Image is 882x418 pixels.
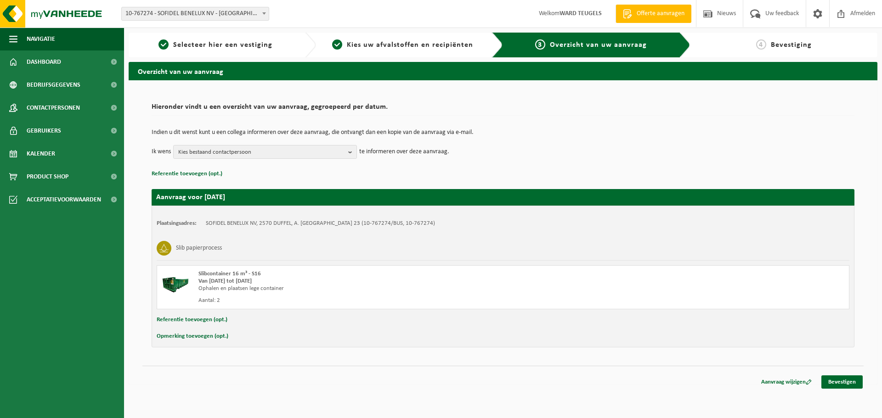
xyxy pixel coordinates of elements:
[821,375,863,389] a: Bevestigen
[178,145,345,159] span: Kies bestaand contactpersoon
[158,39,169,50] span: 1
[754,375,819,389] a: Aanvraag wijzigen
[27,142,55,165] span: Kalender
[198,271,261,277] span: Slibcontainer 16 m³ - S16
[206,220,435,227] td: SOFIDEL BENELUX NV, 2570 DUFFEL, A. [GEOGRAPHIC_DATA] 23 (10-767274/BUS, 10-767274)
[359,145,449,159] p: te informeren over deze aanvraag.
[27,96,80,119] span: Contactpersonen
[321,39,485,50] a: 2Kies uw afvalstoffen en recipiënten
[157,314,227,326] button: Referentie toevoegen (opt.)
[198,297,540,304] div: Aantal: 2
[152,129,854,136] p: Indien u dit wenst kunt u een collega informeren over deze aanvraag, die ontvangt dan een kopie v...
[27,188,101,211] span: Acceptatievoorwaarden
[535,39,545,50] span: 3
[756,39,766,50] span: 4
[173,41,272,49] span: Selecteer hier een vestiging
[27,28,55,50] span: Navigatie
[634,9,687,18] span: Offerte aanvragen
[771,41,812,49] span: Bevestiging
[121,7,269,21] span: 10-767274 - SOFIDEL BENELUX NV - DUFFEL
[173,145,357,159] button: Kies bestaand contactpersoon
[616,5,691,23] a: Offerte aanvragen
[157,330,228,342] button: Opmerking toevoegen (opt.)
[560,10,602,17] strong: WARD TEUGELS
[156,194,225,201] strong: Aanvraag voor [DATE]
[133,39,298,50] a: 1Selecteer hier een vestiging
[27,165,68,188] span: Product Shop
[157,220,197,226] strong: Plaatsingsadres:
[152,145,171,159] p: Ik wens
[347,41,473,49] span: Kies uw afvalstoffen en recipiënten
[129,62,877,80] h2: Overzicht van uw aanvraag
[162,270,189,298] img: HK-XS-16-GN-00.png
[152,103,854,116] h2: Hieronder vindt u een overzicht van uw aanvraag, gegroepeerd per datum.
[152,168,222,180] button: Referentie toevoegen (opt.)
[332,39,342,50] span: 2
[198,278,252,284] strong: Van [DATE] tot [DATE]
[27,73,80,96] span: Bedrijfsgegevens
[550,41,647,49] span: Overzicht van uw aanvraag
[122,7,269,20] span: 10-767274 - SOFIDEL BENELUX NV - DUFFEL
[27,50,61,73] span: Dashboard
[176,241,222,256] h3: Slib papierprocess
[198,285,540,292] div: Ophalen en plaatsen lege container
[27,119,61,142] span: Gebruikers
